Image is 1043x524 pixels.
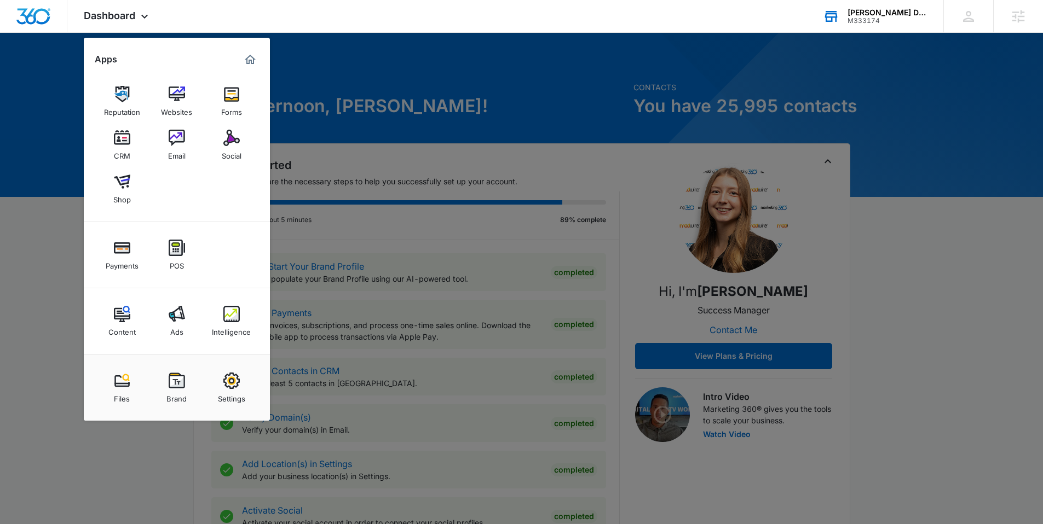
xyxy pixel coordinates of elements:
[101,124,143,166] a: CRM
[241,51,259,68] a: Marketing 360® Dashboard
[101,367,143,409] a: Files
[156,367,198,409] a: Brand
[104,102,140,117] div: Reputation
[113,190,131,204] div: Shop
[211,80,252,122] a: Forms
[84,10,135,21] span: Dashboard
[109,63,118,72] img: tab_keywords_by_traffic_grey.svg
[211,124,252,166] a: Social
[101,234,143,276] a: Payments
[106,256,139,270] div: Payments
[108,322,136,336] div: Content
[31,18,54,26] div: v 4.0.24
[156,300,198,342] a: Ads
[156,124,198,166] a: Email
[101,168,143,209] a: Shop
[168,146,186,160] div: Email
[170,256,184,270] div: POS
[848,17,927,25] div: account id
[166,389,187,403] div: Brand
[170,322,183,336] div: Ads
[30,63,38,72] img: tab_domain_overview_orange.svg
[18,18,26,26] img: logo_orange.svg
[114,146,130,160] div: CRM
[156,234,198,276] a: POS
[101,300,143,342] a: Content
[156,80,198,122] a: Websites
[42,65,98,72] div: Domain Overview
[212,322,251,336] div: Intelligence
[211,300,252,342] a: Intelligence
[218,389,245,403] div: Settings
[95,54,117,65] h2: Apps
[211,367,252,409] a: Settings
[18,28,26,37] img: website_grey.svg
[28,28,120,37] div: Domain: [DOMAIN_NAME]
[161,102,192,117] div: Websites
[114,389,130,403] div: Files
[121,65,185,72] div: Keywords by Traffic
[221,102,242,117] div: Forms
[101,80,143,122] a: Reputation
[222,146,241,160] div: Social
[848,8,927,17] div: account name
